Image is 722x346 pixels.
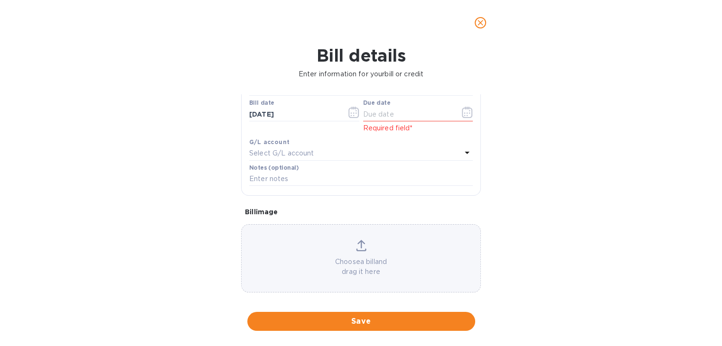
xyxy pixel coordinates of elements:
p: Required field* [363,123,473,133]
input: Enter notes [249,172,473,186]
b: G/L account [249,138,290,146]
p: Bill image [245,207,477,217]
p: Select G/L account [249,148,314,158]
input: Due date [363,107,453,121]
label: Notes (optional) [249,165,299,171]
p: Choose a bill and drag it here [242,257,480,277]
h1: Bill details [8,46,714,65]
label: Bill date [249,100,274,106]
button: close [469,11,492,34]
label: Due date [363,100,390,106]
span: Save [255,316,468,327]
button: Save [247,312,475,331]
input: Select date [249,107,339,121]
p: Enter information for your bill or credit [8,69,714,79]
